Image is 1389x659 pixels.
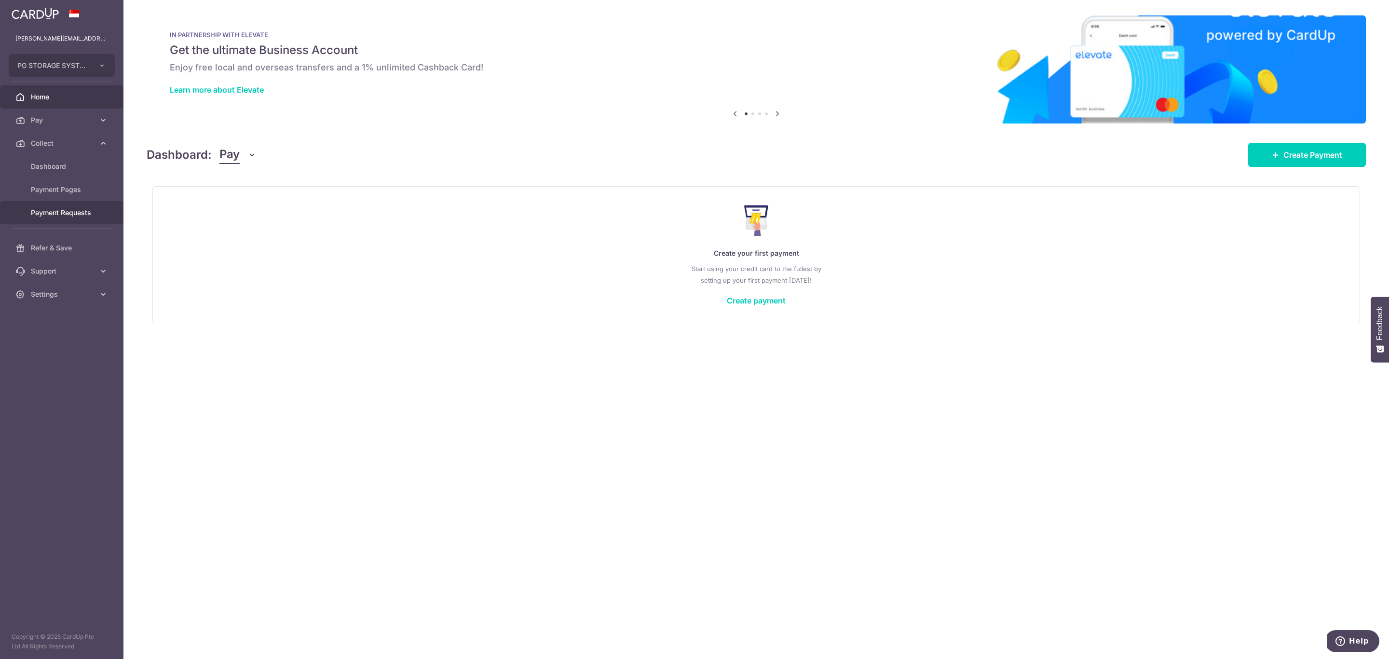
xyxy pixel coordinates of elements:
p: Create your first payment [172,247,1340,259]
span: Home [31,92,95,102]
span: Settings [31,289,95,299]
p: [PERSON_NAME][EMAIL_ADDRESS][PERSON_NAME][DOMAIN_NAME] [15,34,108,43]
span: Pay [219,146,240,164]
p: Start using your credit card to the fullest by setting up your first payment [DATE]! [172,263,1340,286]
img: Make Payment [744,205,769,236]
span: Payment Requests [31,208,95,218]
button: Pay [219,146,257,164]
a: Create payment [727,296,786,305]
span: Create Payment [1283,149,1342,161]
h6: Enjoy free local and overseas transfers and a 1% unlimited Cashback Card! [170,62,1343,73]
span: Support [31,266,95,276]
span: Pay [31,115,95,125]
span: Dashboard [31,162,95,171]
h5: Get the ultimate Business Account [170,42,1343,58]
iframe: Opens a widget where you can find more information [1327,630,1379,654]
img: Renovation banner [147,15,1366,124]
button: PG STORAGE SYSTEMS PTE. LTD. [9,54,115,77]
a: Learn more about Elevate [170,85,264,95]
p: IN PARTNERSHIP WITH ELEVATE [170,31,1343,39]
span: Payment Pages [31,185,95,194]
button: Feedback - Show survey [1371,297,1389,362]
img: CardUp [12,8,59,19]
span: Refer & Save [31,243,95,253]
h4: Dashboard: [147,146,212,164]
span: Feedback [1375,306,1384,340]
a: Create Payment [1248,143,1366,167]
span: PG STORAGE SYSTEMS PTE. LTD. [17,61,89,70]
span: Collect [31,138,95,148]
